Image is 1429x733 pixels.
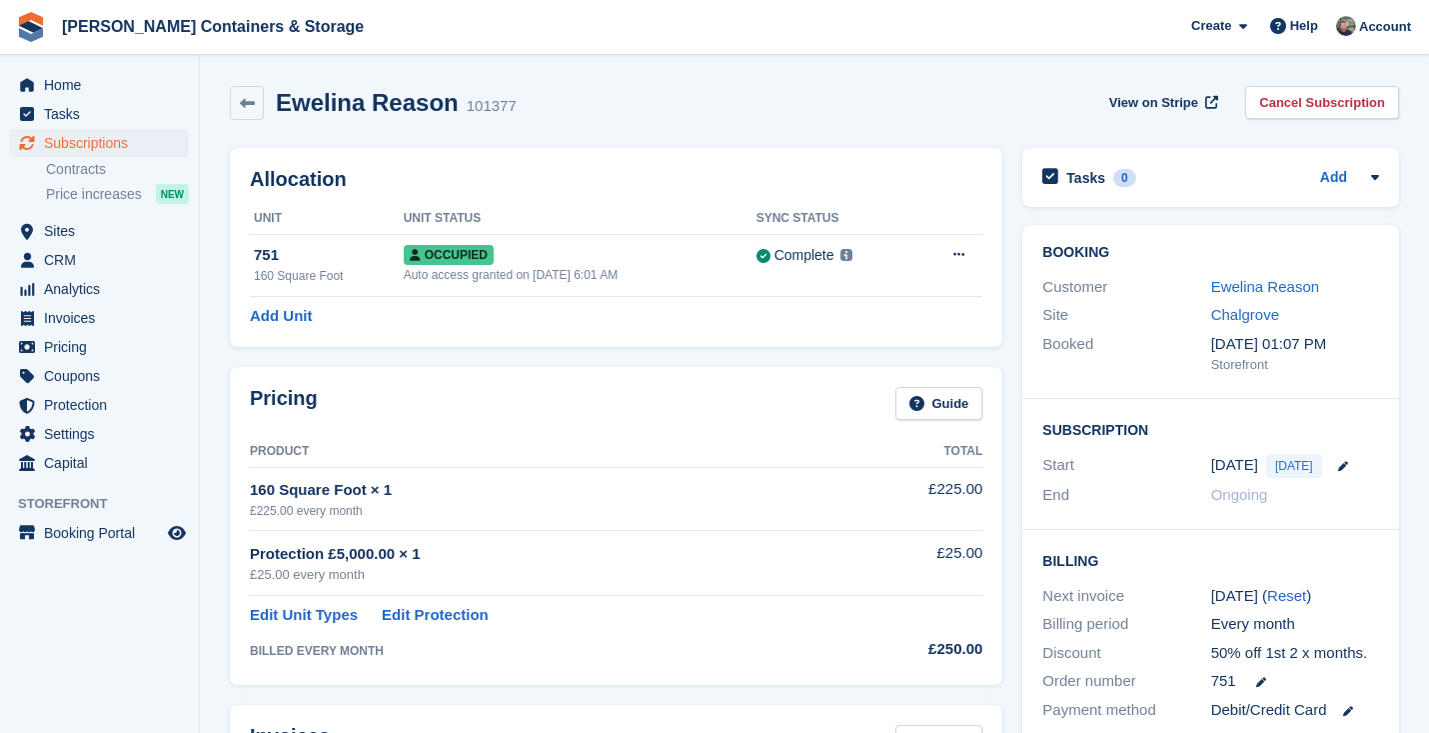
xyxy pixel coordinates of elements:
[1211,585,1379,608] div: [DATE] ( )
[847,638,983,661] div: £250.00
[1290,16,1318,36] span: Help
[404,266,756,284] div: Auto access granted on [DATE] 6:01 AM
[44,275,164,303] span: Analytics
[1211,306,1279,323] a: Chalgrove
[1211,699,1379,722] div: Debit/Credit Card
[46,185,142,204] span: Price increases
[10,275,189,303] a: menu
[1211,670,1236,693] span: 751
[1042,670,1210,693] div: Order number
[156,184,189,204] div: NEW
[1267,587,1306,604] a: Reset
[1042,333,1210,375] div: Booked
[404,245,494,265] span: Occupied
[1066,169,1105,187] h2: Tasks
[10,246,189,274] a: menu
[1042,550,1379,570] h2: Billing
[16,12,46,42] img: stora-icon-8386f47178a22dfd0bd8f6a31ec36ba5ce8667c1dd55bd0f319d3a0aa187defe.svg
[44,100,164,128] span: Tasks
[10,391,189,419] a: menu
[1211,613,1379,636] div: Every month
[840,249,852,261] img: icon-info-grey-7440780725fd019a000dd9b08b2336e03edf1995a4989e88bcd33f0948082b44.svg
[382,604,489,627] a: Edit Protection
[44,420,164,448] span: Settings
[1042,484,1210,507] div: End
[10,420,189,448] a: menu
[10,519,189,547] a: menu
[847,531,983,596] td: £25.00
[1211,642,1379,665] div: 50% off 1st 2 x months.
[1191,16,1231,36] span: Create
[847,436,983,468] th: Total
[250,436,847,468] th: Product
[250,305,312,328] a: Add Unit
[46,183,189,205] a: Price increases NEW
[847,467,983,530] td: £225.00
[250,479,847,502] div: 160 Square Foot × 1
[276,89,459,116] h2: Ewelina Reason
[250,642,847,660] div: BILLED EVERY MONTH
[10,217,189,245] a: menu
[44,129,164,157] span: Subscriptions
[1211,278,1319,295] a: Ewelina Reason
[54,10,372,43] a: [PERSON_NAME] Containers & Storage
[467,95,517,118] div: 101377
[44,304,164,332] span: Invoices
[1101,86,1222,119] a: View on Stripe
[895,387,983,420] a: Guide
[1042,585,1210,608] div: Next invoice
[44,362,164,390] span: Coupons
[774,245,834,266] div: Complete
[10,129,189,157] a: menu
[250,543,847,566] div: Protection £5,000.00 × 1
[250,502,847,520] div: £225.00 every month
[10,71,189,99] a: menu
[1211,486,1268,503] span: Ongoing
[1042,454,1210,478] div: Start
[1211,355,1379,375] div: Storefront
[250,387,318,420] h2: Pricing
[1042,276,1210,299] div: Customer
[756,203,914,235] th: Sync Status
[44,391,164,419] span: Protection
[1336,16,1356,36] img: Adam Greenhalgh
[1113,169,1136,187] div: 0
[44,519,164,547] span: Booking Portal
[1266,454,1322,478] span: [DATE]
[1211,454,1258,477] time: 2025-08-20 23:00:00 UTC
[1042,642,1210,665] div: Discount
[44,333,164,361] span: Pricing
[46,160,189,179] a: Contracts
[44,246,164,274] span: CRM
[10,333,189,361] a: menu
[44,71,164,99] span: Home
[250,604,358,627] a: Edit Unit Types
[165,521,189,545] a: Preview store
[250,203,404,235] th: Unit
[10,362,189,390] a: menu
[44,449,164,477] span: Capital
[254,267,404,285] div: 160 Square Foot
[1042,699,1210,722] div: Payment method
[250,168,982,191] h2: Allocation
[1042,304,1210,327] div: Site
[1109,93,1198,113] span: View on Stripe
[1211,333,1379,356] div: [DATE] 01:07 PM
[1042,419,1379,439] h2: Subscription
[250,565,847,585] div: £25.00 every month
[10,100,189,128] a: menu
[404,203,756,235] th: Unit Status
[254,244,404,267] div: 751
[1245,86,1399,119] a: Cancel Subscription
[44,217,164,245] span: Sites
[10,304,189,332] a: menu
[18,494,199,514] span: Storefront
[10,449,189,477] a: menu
[1320,167,1347,190] a: Add
[1042,613,1210,636] div: Billing period
[1042,245,1379,261] h2: Booking
[1359,17,1411,37] span: Account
